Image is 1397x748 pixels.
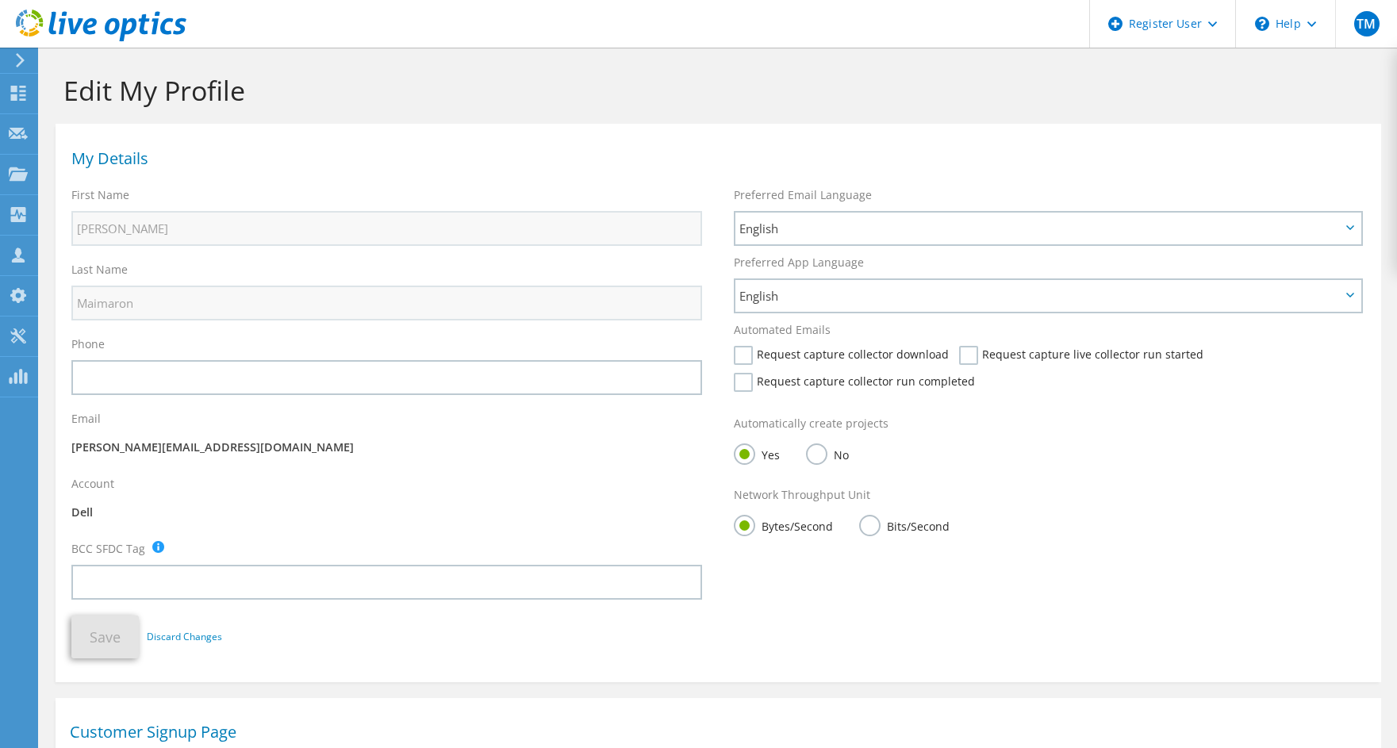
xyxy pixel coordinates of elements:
p: [PERSON_NAME][EMAIL_ADDRESS][DOMAIN_NAME] [71,439,702,456]
label: First Name [71,187,129,203]
h1: Customer Signup Page [70,724,1359,740]
button: Save [71,616,139,658]
h1: My Details [71,151,1357,167]
label: Request capture live collector run started [959,346,1203,365]
p: Dell [71,504,702,521]
span: TM [1354,11,1380,36]
label: BCC SFDC Tag [71,541,145,557]
label: Preferred Email Language [734,187,872,203]
label: Request capture collector download [734,346,949,365]
span: English [739,286,1340,305]
svg: \n [1255,17,1269,31]
label: Automated Emails [734,322,831,338]
label: Email [71,411,101,427]
span: English [739,219,1340,238]
label: Bytes/Second [734,515,833,535]
a: Discard Changes [147,628,222,646]
label: Bits/Second [859,515,950,535]
label: Preferred App Language [734,255,864,270]
label: Account [71,476,114,492]
h1: Edit My Profile [63,74,1365,107]
label: No [806,443,849,463]
label: Network Throughput Unit [734,487,870,503]
label: Automatically create projects [734,416,888,432]
label: Yes [734,443,780,463]
label: Phone [71,336,105,352]
label: Last Name [71,262,128,278]
label: Request capture collector run completed [734,373,975,392]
